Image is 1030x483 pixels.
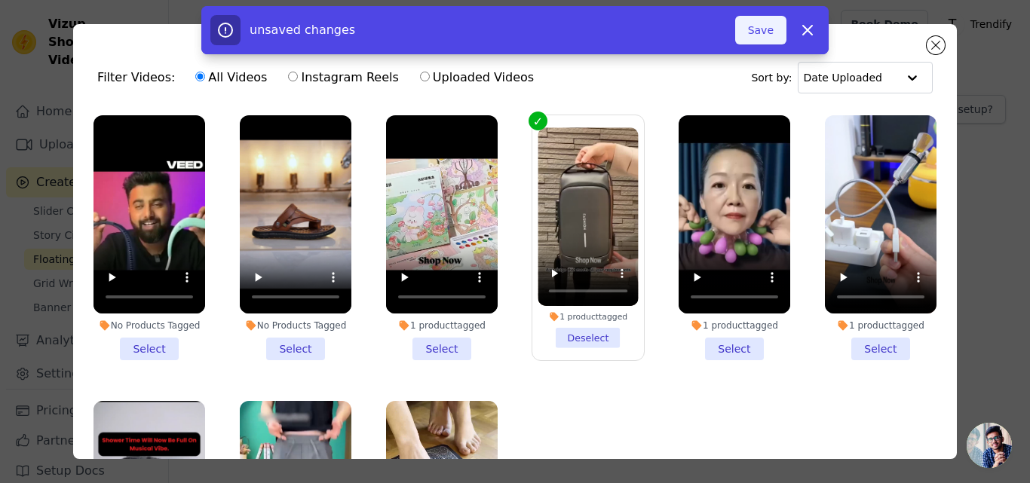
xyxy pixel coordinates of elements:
div: 1 product tagged [538,311,638,322]
div: Filter Videos: [97,60,542,95]
label: All Videos [195,68,268,87]
div: 1 product tagged [386,319,498,332]
div: No Products Tagged [240,319,351,332]
div: 1 product tagged [679,319,790,332]
button: Save [735,16,786,44]
div: Sort by: [751,62,933,93]
label: Instagram Reels [287,68,399,87]
a: Open chat [967,423,1012,468]
span: unsaved changes [250,23,355,37]
label: Uploaded Videos [419,68,535,87]
div: 1 product tagged [825,319,937,332]
div: No Products Tagged [93,319,205,332]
